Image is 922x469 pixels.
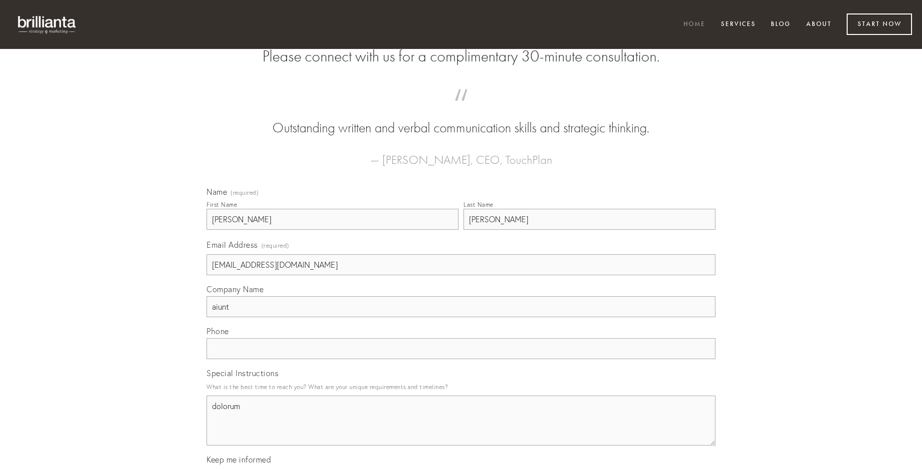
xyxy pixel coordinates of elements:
[207,284,263,294] span: Company Name
[207,326,229,336] span: Phone
[223,99,699,138] blockquote: Outstanding written and verbal communication skills and strategic thinking.
[261,239,289,252] span: (required)
[207,455,271,465] span: Keep me informed
[847,13,912,35] a: Start Now
[764,16,797,33] a: Blog
[207,47,715,66] h2: Please connect with us for a complimentary 30-minute consultation.
[207,201,237,208] div: First Name
[230,190,258,196] span: (required)
[207,187,227,197] span: Name
[800,16,838,33] a: About
[207,368,278,378] span: Special Instructions
[207,396,715,446] textarea: dolorum
[463,201,493,208] div: Last Name
[223,99,699,118] span: “
[207,240,258,250] span: Email Address
[714,16,762,33] a: Services
[10,10,85,39] img: brillianta - research, strategy, marketing
[207,380,715,394] p: What is the best time to reach you? What are your unique requirements and timelines?
[677,16,712,33] a: Home
[223,138,699,170] figcaption: — [PERSON_NAME], CEO, TouchPlan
